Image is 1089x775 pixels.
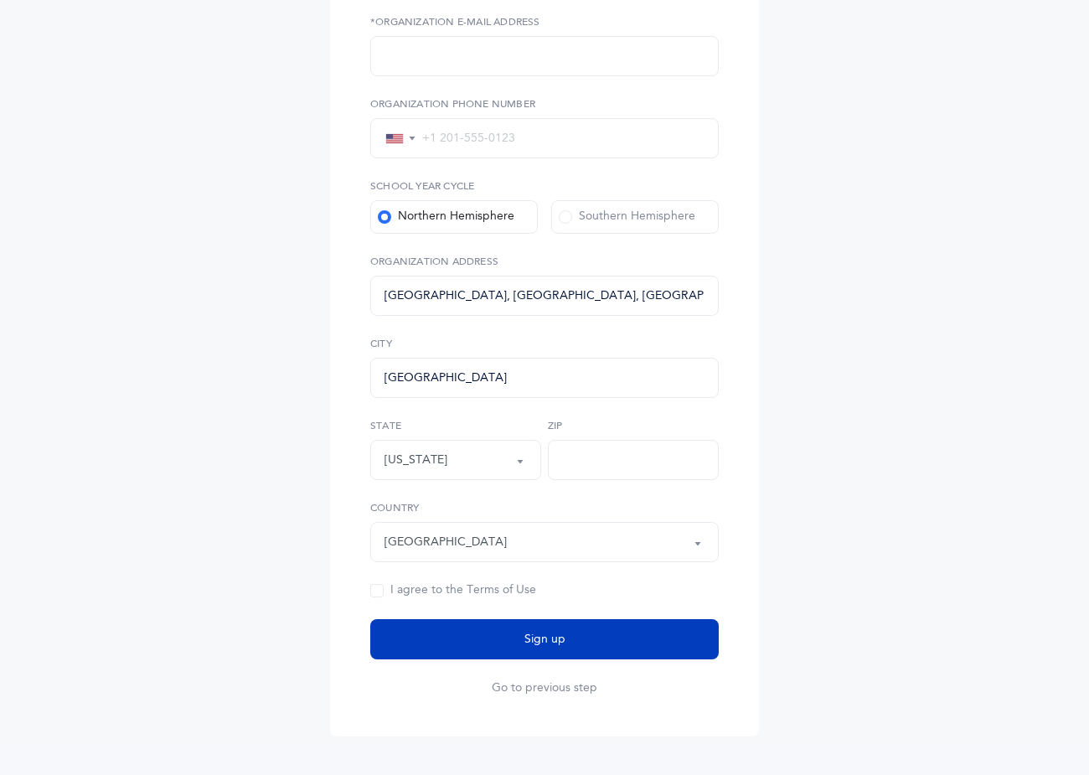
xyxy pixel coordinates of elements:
div: [GEOGRAPHIC_DATA] [385,534,507,551]
button: Sign up [370,619,719,659]
span: Sign up [524,631,565,648]
button: Go to previous step [492,679,597,696]
button: New York [370,440,541,480]
div: Southern Hemisphere [559,209,695,225]
div: Northern Hemisphere [378,209,514,225]
button: United States [370,522,719,562]
label: Organization Phone Number [370,96,719,111]
label: *Organization E-Mail Address [370,14,719,29]
label: Zip [548,418,719,433]
div: I agree to the Terms of Use [370,582,536,599]
label: Organization Address [370,254,719,269]
label: Country [370,500,719,515]
input: +1 201-555-0123 [416,131,704,146]
label: City [370,336,719,351]
span: State [370,420,401,431]
label: School Year Cycle [370,178,719,194]
div: [US_STATE] [385,452,447,469]
span: ▼ [407,133,416,144]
